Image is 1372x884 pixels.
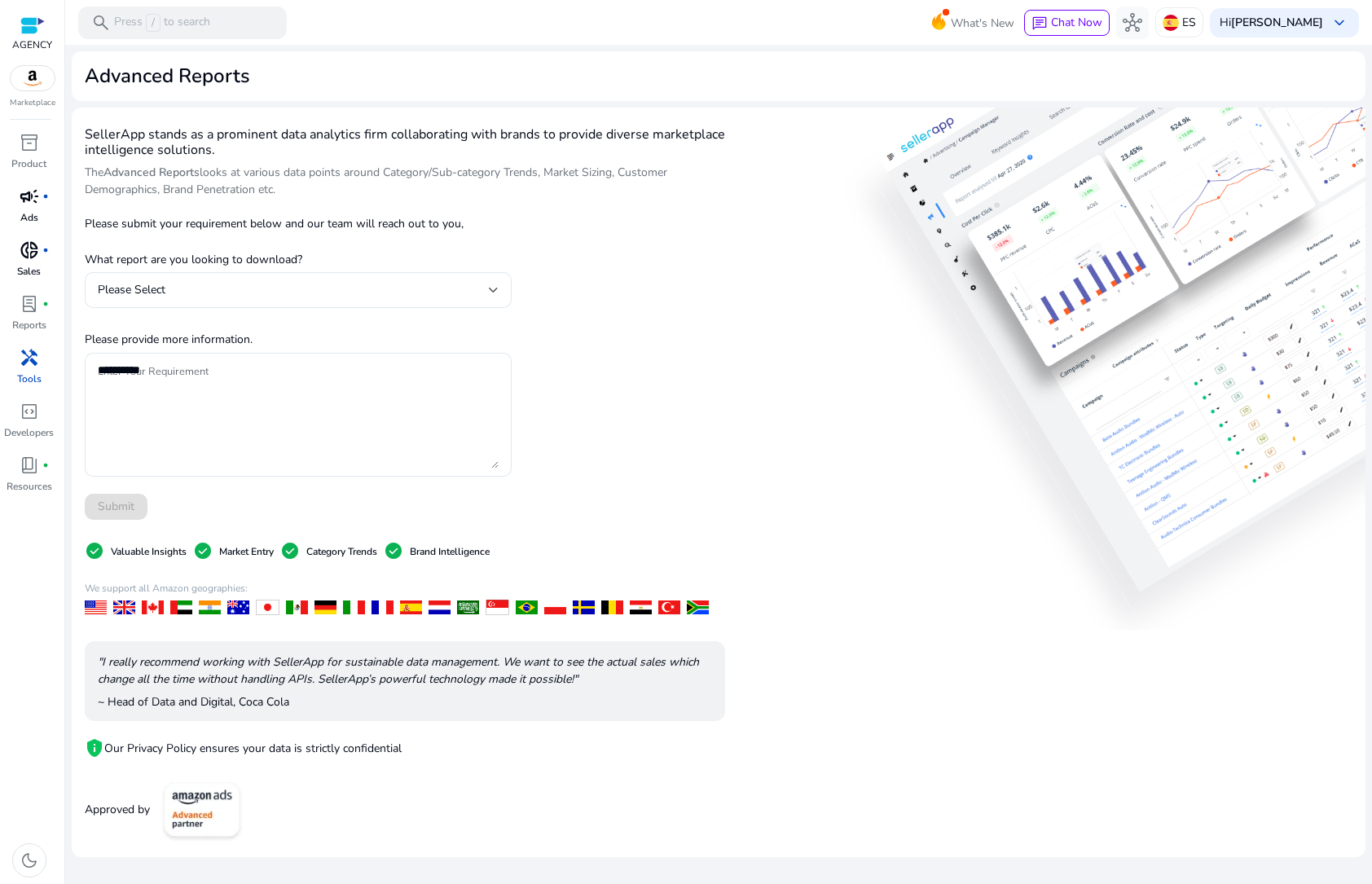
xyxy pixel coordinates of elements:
p: AGENCY [12,37,52,52]
b: Advanced Reports [103,165,200,180]
span: campaign [20,187,39,206]
span: hub [1123,13,1142,33]
span: Please Select [98,282,165,297]
span: / [146,14,161,32]
span: check_circle [280,541,300,561]
h4: SellerApp stands as a prominent data analytics firm collaborating with brands to provide diverse ... [85,127,725,158]
b: [PERSON_NAME] [1231,15,1323,30]
span: lab_profile [20,294,39,314]
p: Please submit your requirement below and our team will reach out to you, [85,215,512,232]
p: "I really recommend working with SellerApp for sustainable data management. We want to see the ac... [98,653,712,688]
span: fiber_manual_record [42,247,49,253]
img: es.svg [1163,15,1179,31]
p: Hi [1220,17,1323,29]
span: dark_mode [20,851,39,870]
button: hub [1116,7,1149,39]
p: Category Trends [306,544,377,559]
span: code_blocks [20,402,39,421]
p: Market Entry [219,544,274,559]
button: chatChat Now [1024,10,1110,36]
p: What report are you looking to download? [85,238,512,268]
p: ~ Head of Data and Digital, Coca Cola [98,693,712,710]
p: Marketplace [10,97,55,109]
span: book_4 [20,455,39,475]
p: Resources [7,479,52,494]
p: Reports [12,318,46,332]
p: Press to search [114,14,210,32]
mat-icon: privacy_tip [85,738,104,758]
p: Brand Intelligence [410,544,490,559]
img: amazon.svg [11,66,55,90]
span: Chat Now [1051,15,1102,30]
span: chat [1031,15,1048,32]
p: Our Privacy Policy ensures your data is strictly confidential [104,740,402,757]
p: Ads [20,210,38,225]
p: ES [1182,8,1196,37]
p: We support all Amazon geographies: [85,581,725,596]
p: Developers [4,425,54,440]
span: donut_small [20,240,39,260]
span: fiber_manual_record [42,193,49,200]
p: Product [11,156,46,171]
span: handyman [20,348,39,367]
span: check_circle [193,541,213,561]
p: The looks at various data points around Category/Sub-category Trends, Market Sizing, Customer Dem... [85,164,725,198]
span: fiber_manual_record [42,301,49,307]
h2: Advanced Reports [85,64,250,88]
span: check_circle [85,541,104,561]
p: Approved by [85,801,150,818]
span: fiber_manual_record [42,462,49,468]
span: check_circle [384,541,403,561]
span: search [91,13,111,33]
p: Valuable Insights [111,544,187,559]
span: What's New [951,9,1014,37]
p: Please provide more information. [85,331,512,348]
p: Tools [17,372,42,386]
img: amz-ads-advanced-partner.webp [156,775,248,844]
span: inventory_2 [20,133,39,152]
span: keyboard_arrow_down [1330,13,1349,33]
p: Sales [17,264,41,279]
